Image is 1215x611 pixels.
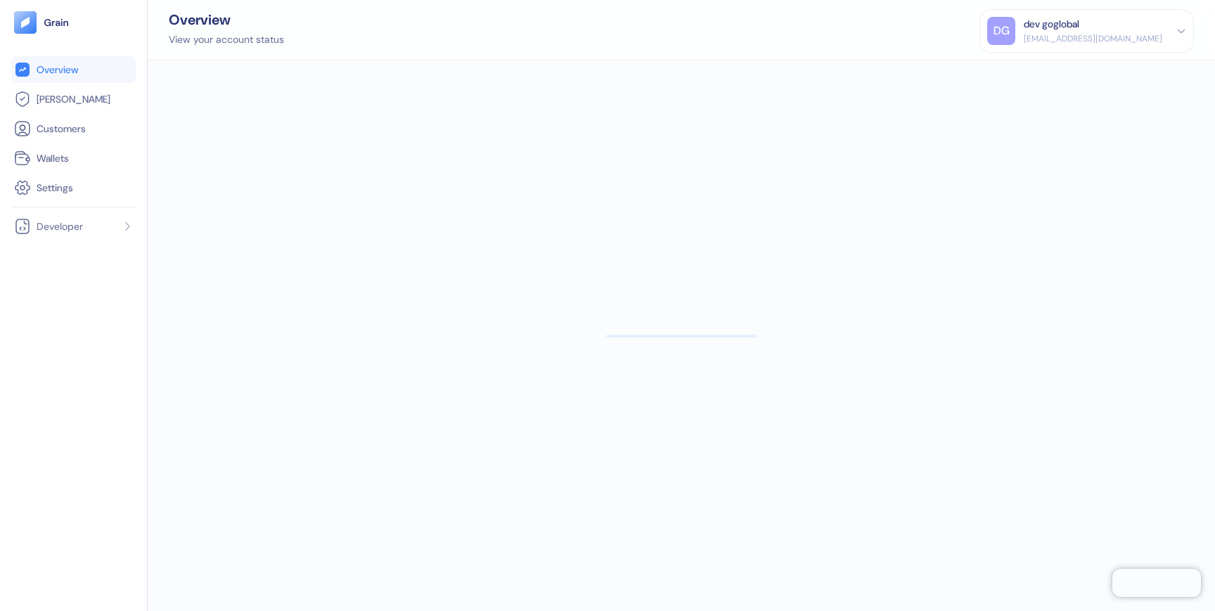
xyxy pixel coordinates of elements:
[14,179,133,196] a: Settings
[1024,32,1162,45] div: [EMAIL_ADDRESS][DOMAIN_NAME]
[37,122,86,136] span: Customers
[14,120,133,137] a: Customers
[37,92,110,106] span: [PERSON_NAME]
[37,151,69,165] span: Wallets
[37,181,73,195] span: Settings
[14,61,133,78] a: Overview
[44,18,70,27] img: logo
[169,13,284,27] div: Overview
[37,63,78,77] span: Overview
[14,11,37,34] img: logo-tablet-V2.svg
[169,32,284,47] div: View your account status
[987,17,1015,45] div: DG
[14,150,133,167] a: Wallets
[1024,17,1079,32] div: dev goglobal
[1112,569,1201,597] iframe: Chatra live chat
[37,219,83,233] span: Developer
[14,91,133,108] a: [PERSON_NAME]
